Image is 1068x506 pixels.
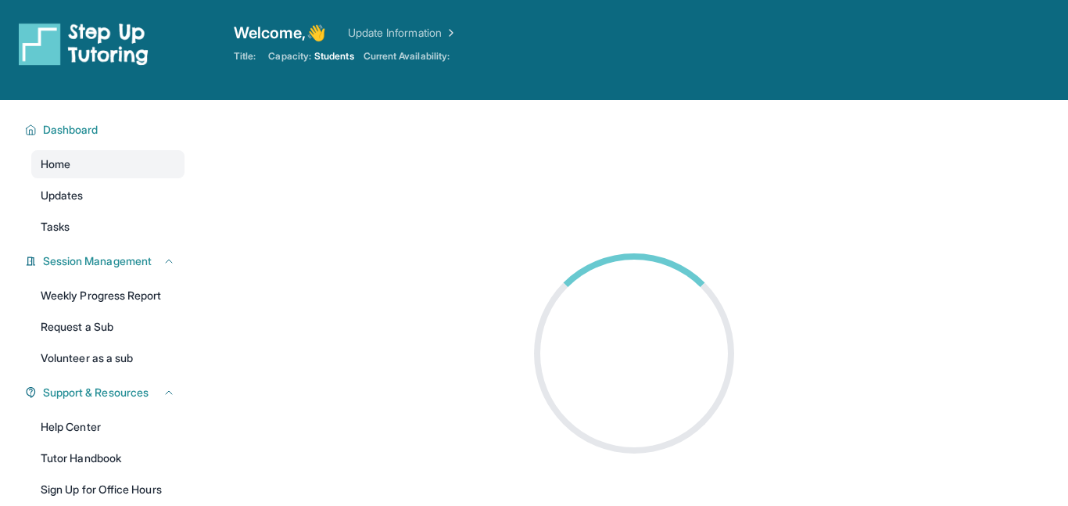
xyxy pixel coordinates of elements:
a: Help Center [31,413,185,441]
img: Chevron Right [442,25,457,41]
span: Capacity: [268,50,311,63]
span: Students [314,50,354,63]
span: Current Availability: [364,50,450,63]
span: Title: [234,50,256,63]
span: Support & Resources [43,385,149,400]
img: logo [19,22,149,66]
span: Dashboard [43,122,99,138]
a: Home [31,150,185,178]
span: Tasks [41,219,70,235]
a: Sign Up for Office Hours [31,475,185,504]
a: Tutor Handbook [31,444,185,472]
span: Welcome, 👋 [234,22,326,44]
a: Volunteer as a sub [31,344,185,372]
span: Home [41,156,70,172]
span: Session Management [43,253,152,269]
button: Session Management [37,253,175,269]
span: Updates [41,188,84,203]
a: Update Information [348,25,457,41]
button: Support & Resources [37,385,175,400]
a: Updates [31,181,185,210]
a: Tasks [31,213,185,241]
button: Dashboard [37,122,175,138]
a: Weekly Progress Report [31,282,185,310]
a: Request a Sub [31,313,185,341]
